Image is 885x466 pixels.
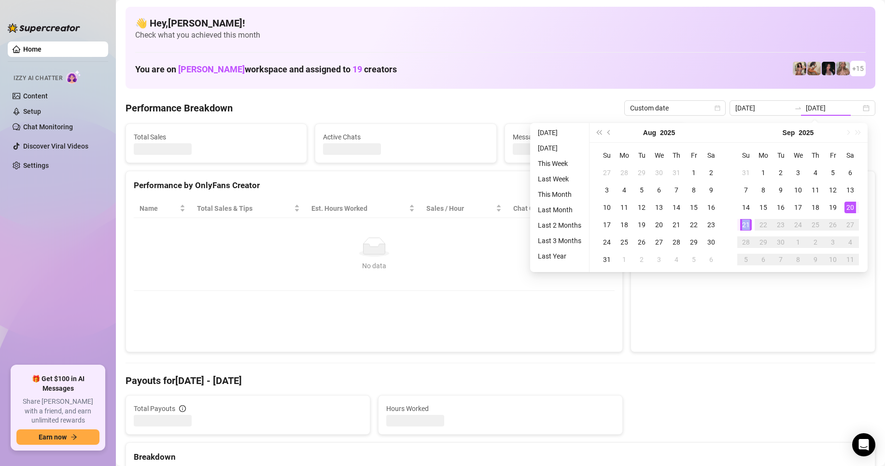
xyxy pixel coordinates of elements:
[16,429,99,445] button: Earn nowarrow-right
[794,104,802,112] span: swap-right
[23,92,48,100] a: Content
[197,203,292,214] span: Total Sales & Tips
[143,260,605,271] div: No data
[807,62,821,75] img: Kayla (@kaylathaylababy)
[822,62,835,75] img: Baby (@babyyyybellaa)
[513,203,601,214] span: Chat Conversion
[135,16,866,30] h4: 👋 Hey, [PERSON_NAME] !
[135,64,397,75] h1: You are on workspace and assigned to creators
[852,63,864,74] span: + 15
[507,199,615,218] th: Chat Conversion
[386,403,615,414] span: Hours Worked
[735,103,790,113] input: Start date
[134,451,867,464] div: Breakdown
[191,199,306,218] th: Total Sales & Tips
[135,30,866,41] span: Check what you achieved this month
[134,179,615,192] div: Performance by OnlyFans Creator
[793,62,806,75] img: Avry (@avryjennervip)
[426,203,494,214] span: Sales / Hour
[134,199,191,218] th: Name
[39,433,67,441] span: Earn now
[23,45,42,53] a: Home
[852,433,875,456] div: Open Intercom Messenger
[16,397,99,425] span: Share [PERSON_NAME] with a friend, and earn unlimited rewards
[311,203,407,214] div: Est. Hours Worked
[134,132,299,142] span: Total Sales
[8,23,80,33] img: logo-BBDzfeDw.svg
[140,203,178,214] span: Name
[126,101,233,115] h4: Performance Breakdown
[513,132,678,142] span: Messages Sent
[179,405,186,412] span: info-circle
[126,374,875,387] h4: Payouts for [DATE] - [DATE]
[806,103,861,113] input: End date
[178,64,245,74] span: [PERSON_NAME]
[715,105,720,111] span: calendar
[630,101,720,115] span: Custom date
[134,403,175,414] span: Total Payouts
[14,74,62,83] span: Izzy AI Chatter
[70,434,77,440] span: arrow-right
[23,123,73,131] a: Chat Monitoring
[421,199,507,218] th: Sales / Hour
[794,104,802,112] span: to
[23,162,49,169] a: Settings
[16,374,99,393] span: 🎁 Get $100 in AI Messages
[352,64,362,74] span: 19
[23,142,88,150] a: Discover Viral Videos
[66,70,81,84] img: AI Chatter
[836,62,850,75] img: Kenzie (@dmaxkenz)
[639,179,867,192] div: Sales by OnlyFans Creator
[23,108,41,115] a: Setup
[323,132,488,142] span: Active Chats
